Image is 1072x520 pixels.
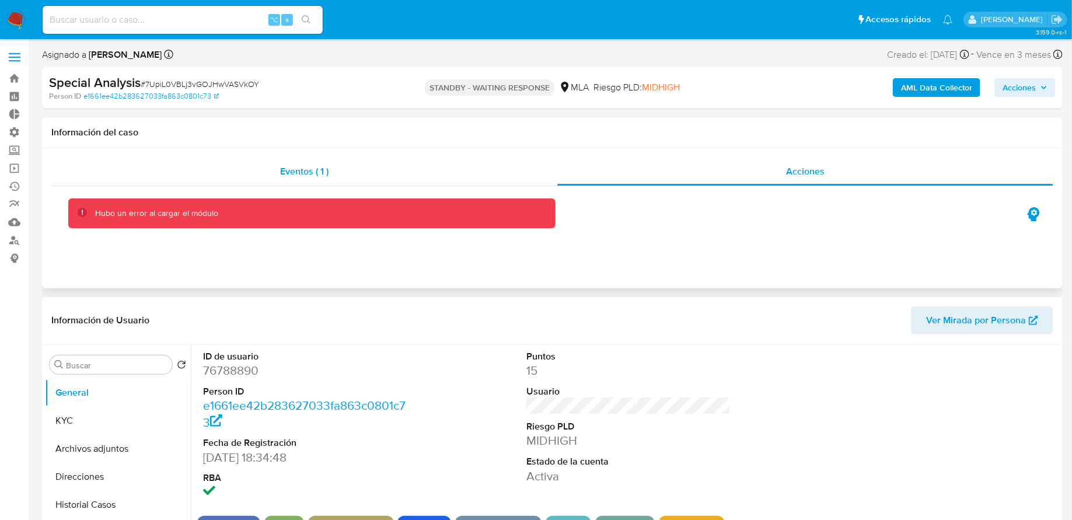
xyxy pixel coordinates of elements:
dd: [DATE] 18:34:48 [203,449,407,466]
button: AML Data Collector [893,78,980,97]
dt: ID de usuario [203,350,407,363]
span: Acciones [786,165,825,178]
dt: Puntos [526,350,731,363]
span: Acciones [1003,78,1036,97]
button: Archivos adjuntos [45,435,191,463]
span: - [972,47,975,62]
a: Salir [1051,13,1063,26]
div: Creado el: [DATE] [888,47,969,62]
button: Volver al orden por defecto [177,360,186,373]
p: fabricio.bottalo@mercadolibre.com [981,14,1047,25]
span: Eventos ( 1 ) [280,165,329,178]
button: Buscar [54,360,64,369]
h1: Información del caso [51,127,1053,138]
b: Person ID [49,91,81,102]
span: s [285,14,289,25]
h1: Información de Usuario [51,315,149,326]
b: AML Data Collector [901,78,972,97]
button: KYC [45,407,191,435]
button: Acciones [994,78,1056,97]
input: Buscar [66,360,167,371]
span: Asignado a [42,48,162,61]
span: MIDHIGH [642,81,680,94]
span: Accesos rápidos [866,13,931,26]
a: e1661ee42b283627033fa863c0801c73 [203,397,406,430]
dd: 15 [526,362,731,379]
dt: Person ID [203,385,407,398]
dd: 76788890 [203,362,407,379]
dd: MIDHIGH [526,432,731,449]
p: STANDBY - WAITING RESPONSE [425,79,554,96]
span: Riesgo PLD: [593,81,680,94]
span: ⌥ [270,14,278,25]
dd: Activa [526,468,731,484]
span: Vence en 3 meses [977,48,1052,61]
a: e1661ee42b283627033fa863c0801c73 [83,91,219,102]
button: search-icon [294,12,318,28]
a: Notificaciones [943,15,953,25]
dt: Usuario [526,385,731,398]
b: Special Analysis [49,73,141,92]
dt: Riesgo PLD [526,420,731,433]
span: # 7UpiL0VBLj3vGOJHwVASVkOY [141,78,259,90]
button: Historial Casos [45,491,191,519]
span: Ver Mirada por Persona [926,306,1026,334]
dt: Fecha de Registración [203,437,407,449]
div: Hubo un error al cargar el módulo [95,208,218,219]
button: Ver Mirada por Persona [911,306,1053,334]
b: [PERSON_NAME] [86,48,162,61]
dt: Estado de la cuenta [526,455,731,468]
button: Direcciones [45,463,191,491]
dt: RBA [203,472,407,484]
input: Buscar usuario o caso... [43,12,323,27]
div: MLA [559,81,589,94]
button: General [45,379,191,407]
